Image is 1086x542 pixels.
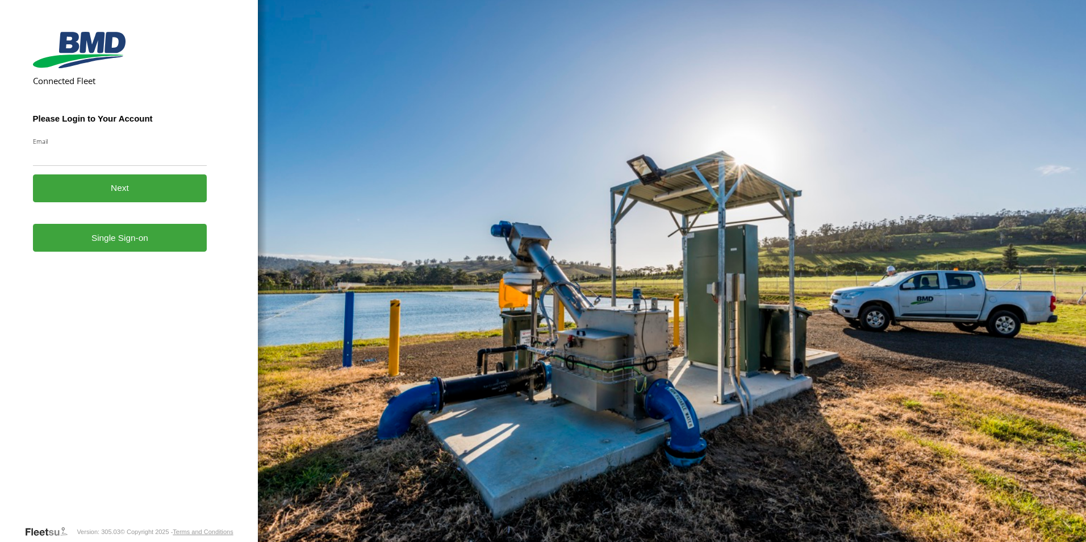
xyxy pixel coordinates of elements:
label: Email [33,137,207,145]
div: Version: 305.03 [77,528,120,535]
a: Single Sign-on [33,224,207,252]
button: Next [33,174,207,202]
a: Terms and Conditions [173,528,233,535]
h3: Please Login to Your Account [33,114,207,123]
div: © Copyright 2025 - [120,528,233,535]
h2: Connected Fleet [33,75,207,86]
img: BMD [33,32,126,68]
a: Visit our Website [24,526,77,537]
